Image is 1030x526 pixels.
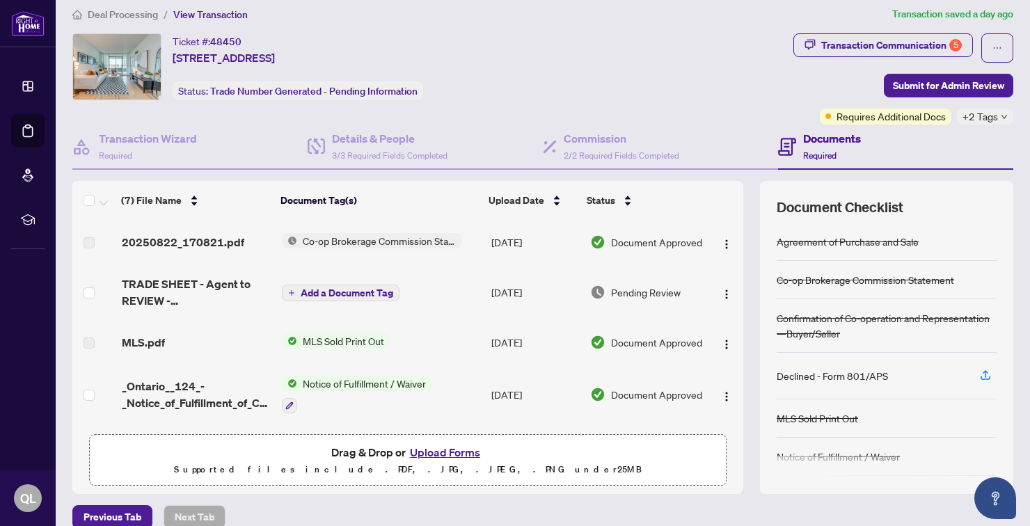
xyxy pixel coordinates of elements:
[611,335,702,350] span: Document Approved
[282,333,390,349] button: Status IconMLS Sold Print Out
[122,378,271,411] span: _Ontario__124_-_Notice_of_Fulfillment_of_Condition.pdf
[974,477,1016,519] button: Open asap
[590,234,605,250] img: Document Status
[288,289,295,296] span: plus
[331,443,484,461] span: Drag & Drop or
[173,49,275,66] span: [STREET_ADDRESS]
[406,443,484,461] button: Upload Forms
[715,281,738,303] button: Logo
[992,43,1002,53] span: ellipsis
[884,74,1013,97] button: Submit for Admin Review
[611,387,702,402] span: Document Approved
[777,272,954,287] div: Co-op Brokerage Commission Statement
[715,231,738,253] button: Logo
[282,285,399,301] button: Add a Document Tag
[777,234,919,249] div: Agreement of Purchase and Sale
[282,376,297,391] img: Status Icon
[821,34,962,56] div: Transaction Communication
[282,233,297,248] img: Status Icon
[88,8,158,21] span: Deal Processing
[721,289,732,300] img: Logo
[98,461,718,478] p: Supported files include .PDF, .JPG, .JPEG, .PNG under 25 MB
[837,109,946,124] span: Requires Additional Docs
[611,285,681,300] span: Pending Review
[721,239,732,250] img: Logo
[587,193,615,208] span: Status
[210,85,418,97] span: Trade Number Generated - Pending Information
[486,264,585,320] td: [DATE]
[90,435,726,486] span: Drag & Drop orUpload FormsSupported files include .PDF, .JPG, .JPEG, .PNG under25MB
[20,488,36,508] span: QL
[962,109,998,125] span: +2 Tags
[486,320,585,365] td: [DATE]
[332,150,447,161] span: 3/3 Required Fields Completed
[803,130,861,147] h4: Documents
[297,333,390,349] span: MLS Sold Print Out
[122,234,244,250] span: 20250822_170821.pdf
[777,411,858,426] div: MLS Sold Print Out
[99,150,132,161] span: Required
[297,376,431,391] span: Notice of Fulfillment / Waiver
[892,6,1013,22] article: Transaction saved a day ago
[564,130,679,147] h4: Commission
[282,333,297,349] img: Status Icon
[483,181,581,220] th: Upload Date
[715,331,738,353] button: Logo
[581,181,704,220] th: Status
[297,233,462,248] span: Co-op Brokerage Commission Statement
[777,449,900,464] div: Notice of Fulfillment / Waiver
[173,81,423,100] div: Status:
[275,181,483,220] th: Document Tag(s)
[715,383,738,406] button: Logo
[1001,113,1008,120] span: down
[489,193,544,208] span: Upload Date
[122,334,165,351] span: MLS.pdf
[99,130,197,147] h4: Transaction Wizard
[793,33,973,57] button: Transaction Communication5
[721,339,732,350] img: Logo
[72,10,82,19] span: home
[590,335,605,350] img: Document Status
[282,376,431,413] button: Status IconNotice of Fulfillment / Waiver
[332,130,447,147] h4: Details & People
[949,39,962,51] div: 5
[564,150,679,161] span: 2/2 Required Fields Completed
[777,198,903,217] span: Document Checklist
[282,284,399,302] button: Add a Document Tag
[721,391,732,402] img: Logo
[73,34,161,99] img: IMG-C12326475_1.jpg
[777,368,888,383] div: Declined - Form 801/APS
[210,35,241,48] span: 48450
[11,10,45,36] img: logo
[486,365,585,424] td: [DATE]
[611,234,702,250] span: Document Approved
[173,8,248,21] span: View Transaction
[893,74,1004,97] span: Submit for Admin Review
[301,288,393,298] span: Add a Document Tag
[282,233,462,248] button: Status IconCo-op Brokerage Commission Statement
[486,424,585,484] td: [DATE]
[116,181,275,220] th: (7) File Name
[486,220,585,264] td: [DATE]
[803,150,837,161] span: Required
[164,6,168,22] li: /
[590,387,605,402] img: Document Status
[590,285,605,300] img: Document Status
[173,33,241,49] div: Ticket #:
[121,193,182,208] span: (7) File Name
[122,276,271,309] span: TRADE SHEET - Agent to REVIEW - [STREET_ADDRESS]pdf
[777,310,997,341] div: Confirmation of Co-operation and Representation—Buyer/Seller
